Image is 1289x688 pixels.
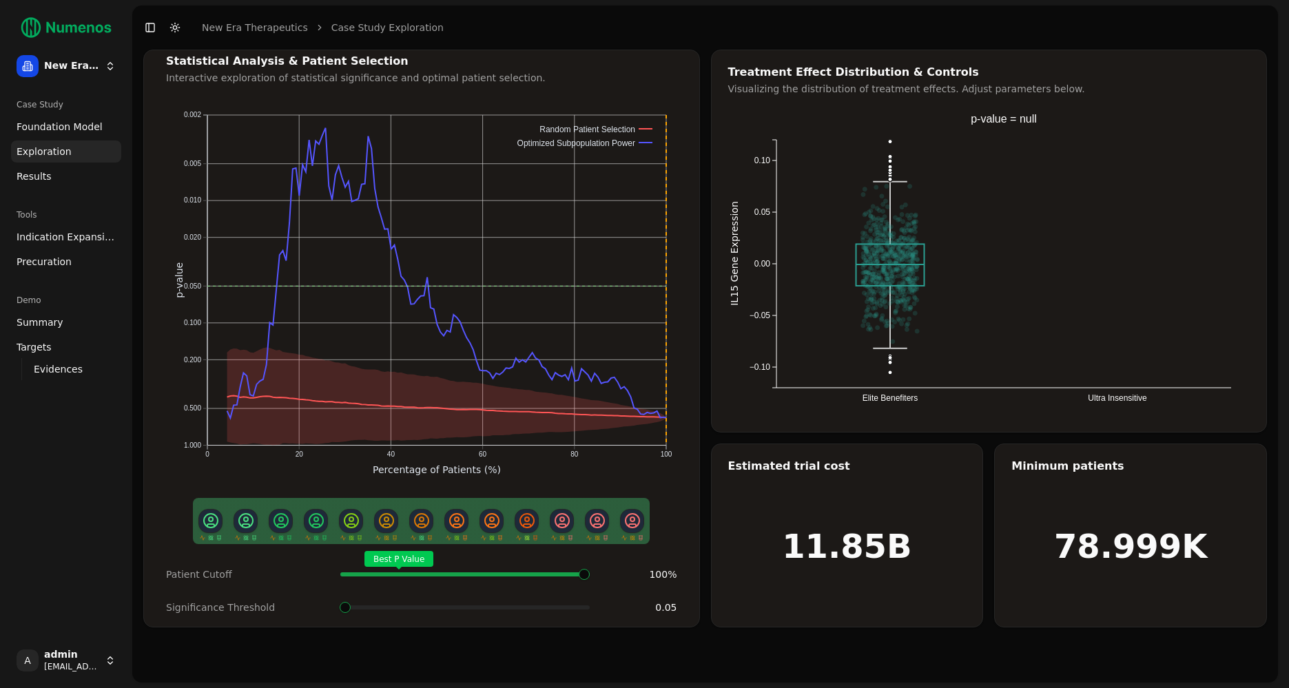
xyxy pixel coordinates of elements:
[749,362,770,372] text: −0.10
[11,11,121,44] img: Numenos
[184,356,201,364] text: 0.200
[184,404,201,412] text: 0.500
[184,441,201,449] text: 1.000
[728,67,1250,78] div: Treatment Effect Distribution & Controls
[202,21,308,34] a: New Era Therapeutics
[28,359,105,379] a: Evidences
[17,649,39,671] span: A
[44,649,99,661] span: admin
[364,551,433,567] span: Best P Value
[11,50,121,83] button: New Era Therapeutics
[517,138,635,148] text: Optimized Subpopulation Power
[184,196,201,204] text: 0.010
[479,450,487,458] text: 60
[17,169,52,183] span: Results
[17,120,103,134] span: Foundation Model
[11,251,121,273] a: Precuration
[601,601,677,614] div: 0.05
[34,362,83,376] span: Evidences
[754,259,770,269] text: 0.00
[749,311,770,320] text: −0.05
[539,125,635,134] text: Random Patient Selection
[11,116,121,138] a: Foundation Model
[17,340,52,354] span: Targets
[17,145,72,158] span: Exploration
[11,226,121,248] a: Indication Expansion
[11,289,121,311] div: Demo
[44,60,99,72] span: New Era Therapeutics
[11,204,121,226] div: Tools
[166,71,677,85] div: Interactive exploration of statistical significance and optimal patient selection.
[661,450,672,458] text: 100
[782,530,911,563] h1: 11.85B
[17,230,116,244] span: Indication Expansion
[331,21,444,34] a: Case Study Exploration
[184,111,201,118] text: 0.002
[296,450,304,458] text: 20
[601,567,677,581] div: 100 %
[17,315,63,329] span: Summary
[174,262,185,298] text: p-value
[205,450,209,458] text: 0
[11,644,121,677] button: Aadmin[EMAIL_ADDRESS]
[387,450,395,458] text: 40
[11,311,121,333] a: Summary
[166,567,329,581] div: Patient Cutoff
[11,140,121,163] a: Exploration
[729,201,740,306] text: IL15 Gene Expression
[44,661,99,672] span: [EMAIL_ADDRESS]
[754,207,770,217] text: 0.05
[11,336,121,358] a: Targets
[570,450,579,458] text: 80
[728,82,1250,96] div: Visualizing the distribution of treatment effects. Adjust parameters below.
[11,94,121,116] div: Case Study
[754,156,770,165] text: 0.10
[166,601,329,614] div: Significance Threshold
[1054,530,1207,563] h1: 78.999K
[184,319,201,326] text: 0.100
[971,113,1037,125] text: p-value = null
[1088,393,1147,403] text: Ultra Insensitive
[862,393,918,403] text: Elite Benefiters
[373,464,501,475] text: Percentage of Patients (%)
[184,160,201,167] text: 0.005
[184,282,201,290] text: 0.050
[17,255,72,269] span: Precuration
[11,165,121,187] a: Results
[202,21,444,34] nav: breadcrumb
[166,56,677,67] div: Statistical Analysis & Patient Selection
[184,233,201,241] text: 0.020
